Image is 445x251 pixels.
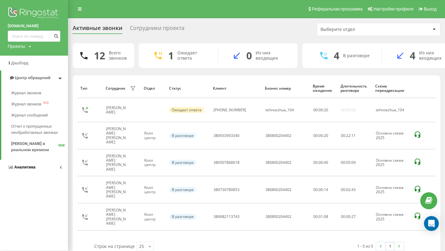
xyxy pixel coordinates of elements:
[213,86,259,91] div: Клиент
[106,86,125,91] div: Сотрудник
[265,160,291,165] div: 380800204402
[346,133,350,138] span: 22
[214,188,239,192] div: 380730780853
[144,131,163,140] div: Колл центр
[11,61,28,65] span: Дашборд
[73,25,122,34] div: Активные звонки
[8,43,25,49] div: Проекты
[168,50,174,62] div: 1
[424,6,437,11] span: Выход
[385,242,395,251] a: 1
[313,108,328,112] div: : :
[214,134,239,138] div: 380933903340
[341,84,370,93] div: Длительность разговора
[144,212,163,221] div: Колл центр
[11,90,41,96] span: Журнал звонков
[169,160,196,165] div: В разговоре
[169,214,196,219] div: В разговоре
[341,187,345,192] span: 00
[8,23,60,29] a: [DOMAIN_NAME]
[130,25,184,34] div: Сотрудники проекта
[8,6,60,21] img: Ringostat logo
[169,133,196,138] div: В разговоре
[334,50,339,62] div: 4
[376,212,407,221] div: Основна схема 2025
[376,131,407,140] div: Основна схема 2025
[80,86,100,91] div: Тип
[346,187,350,192] span: 02
[341,160,356,165] div: : :
[376,158,407,167] div: Основна схема 2025
[376,108,407,112] div: tehnoezhua_104
[256,50,288,61] div: Из них входящих
[106,208,129,226] div: [PERSON_NAME] [PERSON_NAME]
[8,31,60,42] input: Поиск по номеру
[1,70,68,85] a: Центр обращений
[265,86,307,91] div: Бизнес номер
[106,106,129,115] div: [PERSON_NAME]
[106,154,129,172] div: [PERSON_NAME] [PERSON_NAME]
[343,53,370,58] div: В разговоре
[341,133,345,138] span: 00
[94,50,105,62] div: 12
[11,112,48,118] span: Журнал сообщений
[214,215,239,219] div: 380682113743
[351,133,356,138] span: 11
[144,185,163,194] div: Колл центр
[106,181,129,199] div: [PERSON_NAME] [PERSON_NAME]
[11,141,58,153] span: [PERSON_NAME] в реальном времени
[351,160,356,165] span: 09
[346,214,350,219] span: 00
[11,123,65,136] span: Отчет о пропущенных необработанных звонках
[214,160,239,165] div: 380507868618
[341,188,356,192] div: : :
[319,107,323,113] span: 00
[177,50,209,61] div: Ожидает ответа
[14,165,36,169] span: Аналитика
[265,215,291,219] div: 380800204402
[94,243,135,249] span: Строк на странице
[139,243,144,249] div: 25
[11,121,68,138] a: Отчет о пропущенных необработанных звонках
[11,87,68,99] a: Журнал звонков
[351,187,356,192] span: 43
[312,6,362,11] span: Реферальная программа
[373,6,413,11] span: Настройки профиля
[313,107,318,113] span: 00
[375,84,407,93] div: Схема переадресации
[169,107,204,113] div: Ожидает ответа
[341,134,356,138] div: : :
[169,187,196,193] div: В разговоре
[265,188,291,192] div: 380800204402
[144,86,163,91] div: Отдел
[313,134,334,138] div: 00:00:20
[11,138,68,155] a: [PERSON_NAME] в реальном времениNEW
[341,108,356,112] div: 00:00:00
[313,188,334,192] div: 00:00:14
[346,160,350,165] span: 05
[106,127,129,145] div: [PERSON_NAME] [PERSON_NAME]
[376,185,407,194] div: Основна схема 2025
[246,50,252,62] div: 0
[214,108,246,112] div: [PHONE_NUMBER]
[320,27,394,32] div: Выберите отдел
[313,84,335,93] div: Время ожидания
[11,110,68,121] a: Журнал сообщений
[357,243,373,249] div: 1 - 5 из 5
[15,75,50,80] span: Центр обращений
[11,101,41,107] span: Журнал звонков
[341,214,345,219] span: 00
[424,216,439,231] div: Open Intercom Messenger
[410,50,415,62] div: 4
[265,108,294,112] div: tehnoezhua_104
[341,215,356,219] div: : :
[351,214,356,219] span: 27
[11,99,68,110] a: Журнал звонковOLD
[144,158,163,167] div: Колл центр
[313,160,334,165] div: 00:00:40
[313,215,334,219] div: 00:01:08
[109,50,127,61] div: Всего звонков
[265,134,291,138] div: 380800204402
[169,86,207,91] div: Статус
[324,107,328,113] span: 20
